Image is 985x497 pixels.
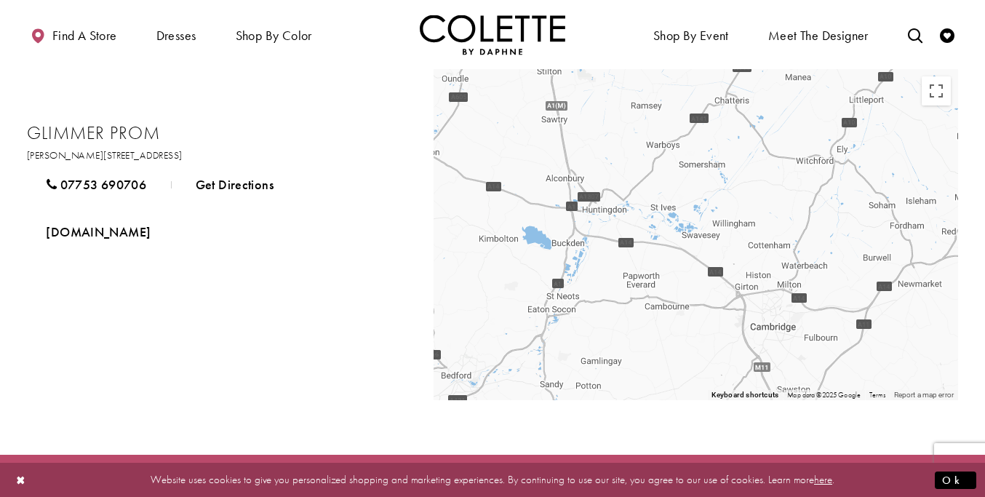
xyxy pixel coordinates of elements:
a: Check Wishlist [936,15,958,55]
span: Shop By Event [650,15,733,55]
span: Meet the designer [768,28,869,43]
button: Close Dialog [9,467,33,493]
span: [PERSON_NAME][STREET_ADDRESS] [27,148,183,162]
a: Terms (opens in new tab) [869,390,885,399]
a: Open this area in Google Maps (opens a new window) [437,381,485,400]
p: Website uses cookies to give you personalized shopping and marketing experiences. By continuing t... [105,470,880,490]
span: Shop by color [236,28,312,43]
h2: Glimmer Prom [27,122,405,144]
span: Find a store [52,28,117,43]
a: here [814,472,832,487]
span: Dresses [156,28,196,43]
span: Shop By Event [653,28,729,43]
span: Shop by color [232,15,316,55]
a: Find a store [27,15,120,55]
span: Get Directions [196,176,274,193]
a: 07753 690706 [27,167,165,203]
span: [DOMAIN_NAME] [46,223,151,240]
button: Toggle fullscreen view [922,76,951,106]
div: Map with Store locations [434,69,958,400]
a: Opens in new tab [27,148,183,162]
a: Report a map error [894,391,954,399]
a: Toggle search [904,15,926,55]
span: 07753 690706 [60,176,147,193]
a: Get Directions [176,167,292,203]
span: Map data ©2025 Google [787,390,861,399]
span: Dresses [153,15,200,55]
button: Keyboard shortcuts [711,390,778,400]
a: Meet the designer [765,15,872,55]
a: Visit Home Page [420,15,565,55]
img: Colette by Daphne [420,15,565,55]
button: Submit Dialog [935,471,976,489]
a: Opens in new tab [27,214,170,250]
img: Google [437,381,485,400]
